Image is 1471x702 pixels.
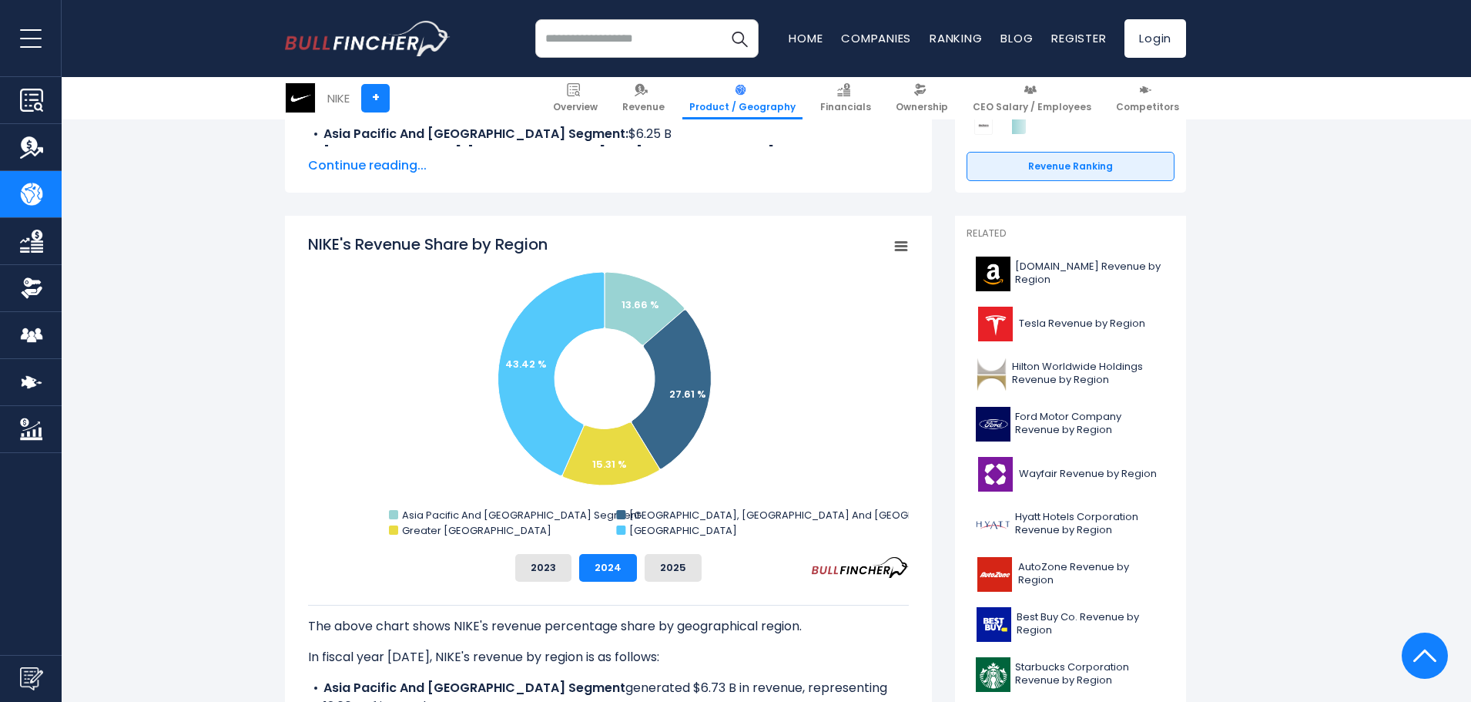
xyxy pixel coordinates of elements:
a: Revenue [615,77,672,119]
text: 43.42 % [505,357,547,371]
a: Tesla Revenue by Region [967,303,1174,345]
a: + [361,84,390,113]
text: 15.31 % [592,457,627,472]
img: bullfincher logo [285,21,451,56]
span: Ford Motor Company Revenue by Region [1015,411,1165,437]
span: Ownership [896,101,948,113]
b: Asia Pacific And [GEOGRAPHIC_DATA] Segment [323,679,625,697]
a: Financials [813,77,878,119]
a: Competitors [1109,77,1186,119]
span: Revenue [622,101,665,113]
a: Ranking [930,30,982,46]
text: Asia Pacific And [GEOGRAPHIC_DATA] Segment [402,508,640,522]
img: Ownership [20,277,43,300]
a: Ownership [889,77,955,119]
span: Hilton Worldwide Holdings Revenue by Region [1012,361,1165,387]
a: Ford Motor Company Revenue by Region [967,403,1174,445]
img: BBY logo [976,607,1012,642]
a: Wayfair Revenue by Region [967,453,1174,495]
p: The above chart shows NIKE's revenue percentage share by geographical region. [308,617,909,636]
span: Financials [820,101,871,113]
button: Search [720,19,759,58]
img: Deckers Outdoor Corporation competitors logo [974,116,993,135]
a: Overview [546,77,605,119]
img: AMZN logo [976,257,1010,291]
span: Product / Geography [689,101,796,113]
img: TSLA logo [976,307,1014,341]
a: Register [1051,30,1106,46]
p: Related [967,227,1174,240]
a: CEO Salary / Employees [966,77,1098,119]
a: Login [1124,19,1186,58]
text: 27.61 % [669,387,706,401]
span: [DOMAIN_NAME] Revenue by Region [1015,260,1165,287]
a: Home [789,30,823,46]
span: Starbucks Corporation Revenue by Region [1015,661,1165,687]
img: HLT logo [976,357,1007,391]
span: Overview [553,101,598,113]
span: Wayfair Revenue by Region [1019,468,1157,481]
text: 13.66 % [622,297,659,312]
a: Best Buy Co. Revenue by Region [967,603,1174,646]
button: 2024 [579,554,637,582]
span: AutoZone Revenue by Region [1018,561,1165,587]
li: $12.26 B [308,143,909,162]
img: W logo [976,457,1014,492]
img: H logo [976,507,1010,542]
img: F logo [976,407,1010,442]
b: [GEOGRAPHIC_DATA], [GEOGRAPHIC_DATA] And [GEOGRAPHIC_DATA] Segment: [323,143,837,161]
tspan: NIKE's Revenue Share by Region [308,233,548,255]
text: [GEOGRAPHIC_DATA], [GEOGRAPHIC_DATA] And [GEOGRAPHIC_DATA] Segment [629,508,1030,522]
b: Asia Pacific And [GEOGRAPHIC_DATA] Segment: [323,125,628,143]
li: $6.25 B [308,125,909,143]
a: Companies [841,30,911,46]
a: [DOMAIN_NAME] Revenue by Region [967,253,1174,295]
text: Greater [GEOGRAPHIC_DATA] [402,523,551,538]
p: In fiscal year [DATE], NIKE's revenue by region is as follows: [308,648,909,667]
a: Starbucks Corporation Revenue by Region [967,653,1174,696]
a: Revenue Ranking [967,152,1174,181]
div: NIKE [327,89,350,107]
span: CEO Salary / Employees [973,101,1091,113]
button: 2023 [515,554,571,582]
span: Continue reading... [308,156,909,175]
span: Competitors [1116,101,1179,113]
span: Hyatt Hotels Corporation Revenue by Region [1015,511,1165,537]
a: AutoZone Revenue by Region [967,553,1174,596]
img: SBUX logo [976,657,1010,692]
button: 2025 [645,554,702,582]
a: Go to homepage [285,21,451,56]
a: Hilton Worldwide Holdings Revenue by Region [967,353,1174,395]
img: AZO logo [976,557,1014,592]
a: Blog [1000,30,1033,46]
svg: NIKE's Revenue Share by Region [308,233,909,542]
img: NKE logo [286,83,315,113]
span: Tesla Revenue by Region [1019,317,1145,331]
span: Best Buy Co. Revenue by Region [1017,611,1165,637]
text: [GEOGRAPHIC_DATA] [629,523,737,538]
a: Hyatt Hotels Corporation Revenue by Region [967,503,1174,546]
a: Product / Geography [682,77,803,119]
